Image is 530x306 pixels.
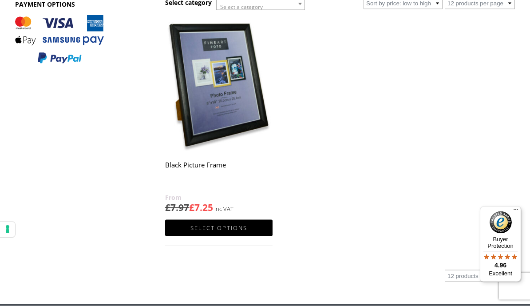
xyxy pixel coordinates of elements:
span: £ [165,201,170,214]
p: Excellent [480,270,521,277]
p: Buyer Protection [480,236,521,249]
a: Black Picture Frame £7.97£7.25 [165,16,273,214]
img: Trusted Shops Trustmark [490,211,512,234]
button: Trusted Shops TrustmarkBuyer Protection4.96Excellent [480,207,521,282]
button: Menu [510,207,521,217]
bdi: 7.97 [165,201,189,214]
a: Select options for “Black Picture Frame” [165,220,273,236]
img: PAYMENT OPTIONS [15,15,104,64]
img: Black Picture Frame [165,16,273,151]
span: Select a category [220,3,263,11]
bdi: 7.25 [189,201,213,214]
span: £ [189,201,194,214]
h2: Black Picture Frame [165,157,273,192]
span: 4.96 [494,262,506,269]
